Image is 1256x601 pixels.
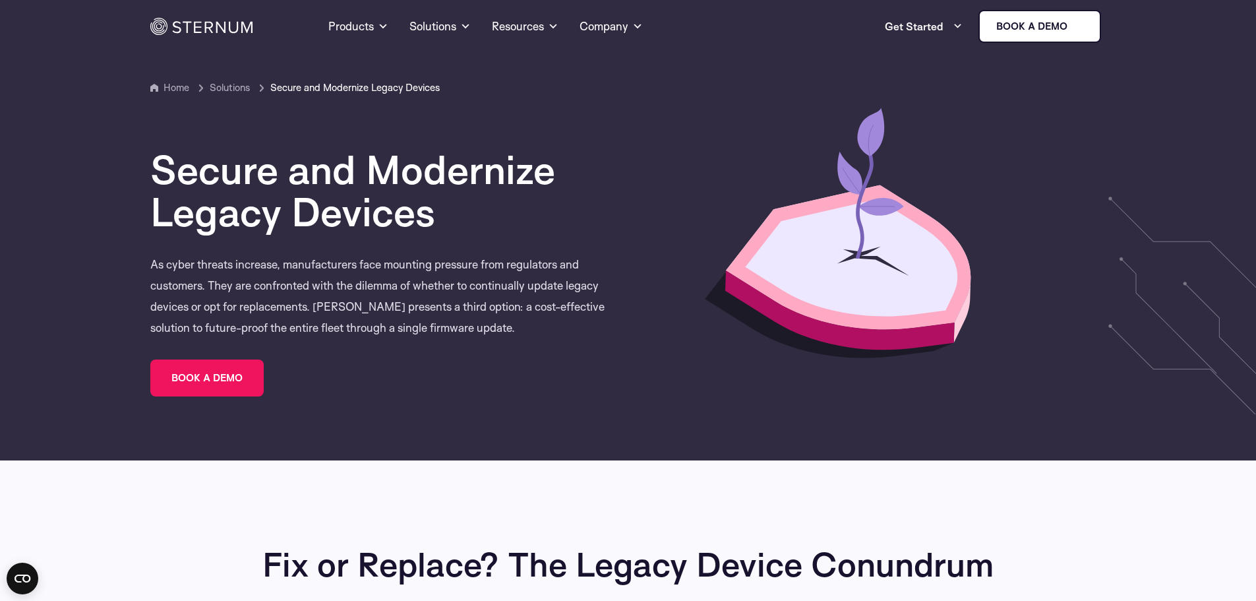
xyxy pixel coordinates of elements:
a: Get Started [885,13,963,40]
h1: Secure and Modernize Legacy Devices [150,148,628,233]
a: Products [328,3,388,50]
h2: Fix or Replace? The Legacy Device Conundrum [150,545,1106,583]
span: Secure and Modernize Legacy Devices [270,80,440,96]
img: sternum iot [1073,21,1083,32]
a: Book a demo [978,10,1101,43]
a: Resources [492,3,558,50]
button: Open CMP widget [7,563,38,594]
p: As cyber threats increase, manufacturers face mounting pressure from regulators and customers. Th... [150,254,628,338]
a: Solutions [409,3,471,50]
img: Secure and Modernize Legacy Devices [705,95,982,376]
a: Company [580,3,643,50]
a: BOOK A DEMO [150,360,264,396]
a: Home [164,81,189,94]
